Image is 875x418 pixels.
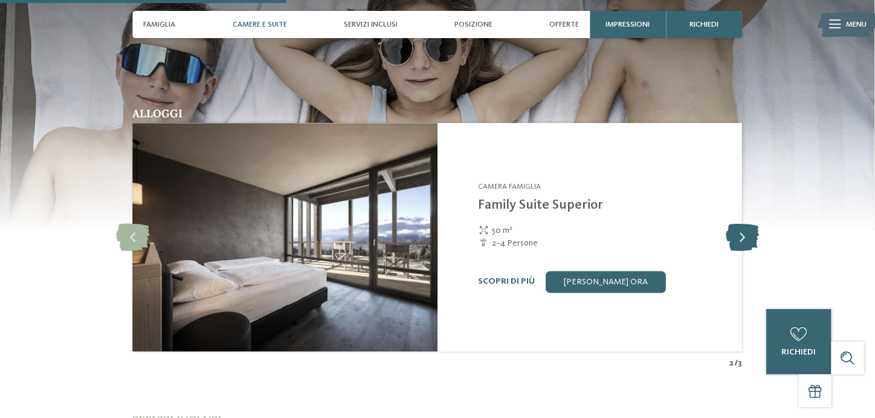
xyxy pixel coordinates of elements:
[479,277,535,286] a: Scopri di più
[133,123,437,351] img: Family Suite Superior
[233,20,287,29] span: Camere e Suite
[344,20,398,29] span: Servizi inclusi
[479,198,604,212] a: Family Suite Superior
[133,106,183,120] span: Alloggi
[549,20,579,29] span: Offerte
[729,357,734,369] span: 2
[144,20,176,29] span: Famiglia
[546,271,666,293] a: [PERSON_NAME] ora
[479,183,541,191] span: Camera famiglia
[734,357,738,369] span: /
[781,348,816,356] span: richiedi
[606,20,650,29] span: Impressioni
[492,237,538,249] span: 2–4 Persone
[492,224,512,237] span: 50 m²
[689,20,718,29] span: richiedi
[738,357,742,369] span: 3
[454,20,492,29] span: Posizione
[766,309,831,374] a: richiedi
